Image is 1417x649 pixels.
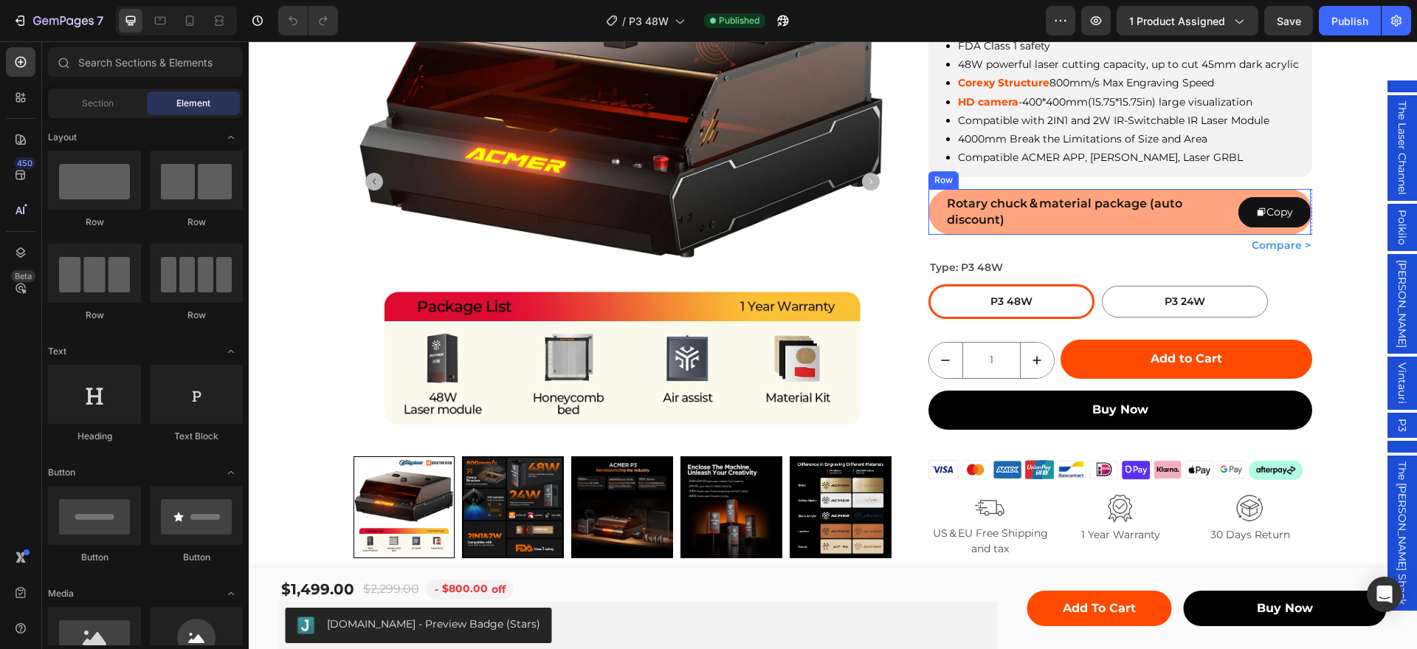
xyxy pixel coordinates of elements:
div: off [241,538,259,558]
button: Publish [1319,6,1381,35]
div: Row [683,132,707,145]
div: Text Block [150,430,243,443]
div: Buy Now [844,358,900,380]
button: 7 [6,6,110,35]
button: add to cart [779,549,923,585]
span: P3激光头的区别 [1146,377,1161,391]
span: Media [48,587,74,600]
button: Judge.me - Preview Badge (Stars) [37,566,303,602]
div: Row [150,309,243,322]
input: Search Sections & Elements [48,47,243,77]
button: Add to Cart [812,298,1064,337]
span: Toggle open [219,340,243,363]
a: Compare > [1003,197,1062,210]
div: buy now [1008,558,1064,576]
span: P3 48W [629,13,669,29]
img: Judgeme.png [49,575,66,593]
div: Heading [48,430,141,443]
span: Toggle open [219,582,243,605]
div: Copy [1018,162,1044,180]
span: Vintauri [1146,321,1161,363]
img: ACMER P3 IR＆Diode Enclosed Dual Laser Engraver-warranty [856,452,887,483]
span: Published [719,14,759,27]
img: ACMER P3 IR＆Diode Enclosed Dual Laser Engraver-return [986,452,1017,483]
p: 1 Year Warranty [811,484,932,503]
span: Toggle open [219,126,243,149]
strong: HD camera [709,54,770,67]
li: 48W powerful laser cutting capacity, up to cut 45mm dark acrylic [709,14,1064,32]
div: Row [48,216,141,229]
span: 1 product assigned [1129,13,1225,29]
button: Carousel Next Arrow [613,131,631,149]
div: add to cart [814,558,887,576]
iframe: Design area [249,41,1417,649]
div: $2,299.00 [113,538,172,558]
div: Row [48,309,141,322]
span: Element [176,97,210,110]
span: Toggle open [219,461,243,484]
li: 4000mm Break the Limitations of Size and Area [709,89,1064,107]
p: 30 Days Return [941,484,1062,503]
div: Publish [1331,13,1368,29]
span: The Laser Channel [1146,60,1161,154]
span: Save [1277,15,1301,27]
div: Row [150,216,243,229]
li: -400*400mm(15.75*15.75in) large visualization [709,52,1064,70]
span: Layout [48,131,77,144]
span: P3 24W [916,253,956,267]
div: Button [150,551,243,564]
p: 7 [97,12,103,30]
img: ACMER P3 IR＆Diode Enclosed Dual Laser Engraver-shipping [726,452,757,483]
input: quantity [714,301,772,337]
div: $800.00 [192,538,241,557]
button: increment [772,301,805,337]
span: Polkilo [1146,168,1161,204]
span: P3 48W [742,253,784,267]
div: Undo/Redo [278,6,338,35]
button: 1 product assigned [1117,6,1258,35]
span: / [622,13,626,29]
span: Text [48,345,66,358]
span: Section [82,97,114,110]
button: Save [1264,6,1313,35]
li: 800mm/s Max Engraving Speed [709,32,1064,51]
li: Compatible with 2IN1 and 2W IR-Switchable IR Laser Module [709,70,1064,89]
div: $1,499.00 [31,535,107,560]
li: Compatible ACMER APP, [PERSON_NAME], Laser GRBL [709,107,1064,126]
button: Buy Now [680,349,1064,388]
span: Rotary chuck＆material package (auto discount) [698,155,934,185]
button: Carousel Back Arrow [117,131,134,149]
img: ACMER P3 IR＆Diode Enclosed Dual Laser Engraver-payment [680,418,1064,441]
div: Open Intercom Messenger [1367,577,1402,612]
div: [DOMAIN_NAME] - Preview Badge (Stars) [78,575,292,591]
div: - [184,538,192,558]
legend: Type: P3 48W [680,216,756,237]
span: [PERSON_NAME] [1146,219,1161,306]
div: Beta [11,270,35,282]
span: The [PERSON_NAME] Shack [1146,420,1161,563]
p: US＆EU Free Shipping and tax [681,484,802,515]
div: Add to Cart [902,307,973,329]
button: buy now [935,549,1138,585]
div: 450 [14,157,35,169]
div: Button [48,551,141,564]
strong: Corexy Structure [709,35,801,48]
button: decrement [680,301,714,337]
span: Button [48,466,75,479]
button: Copy [990,156,1062,186]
